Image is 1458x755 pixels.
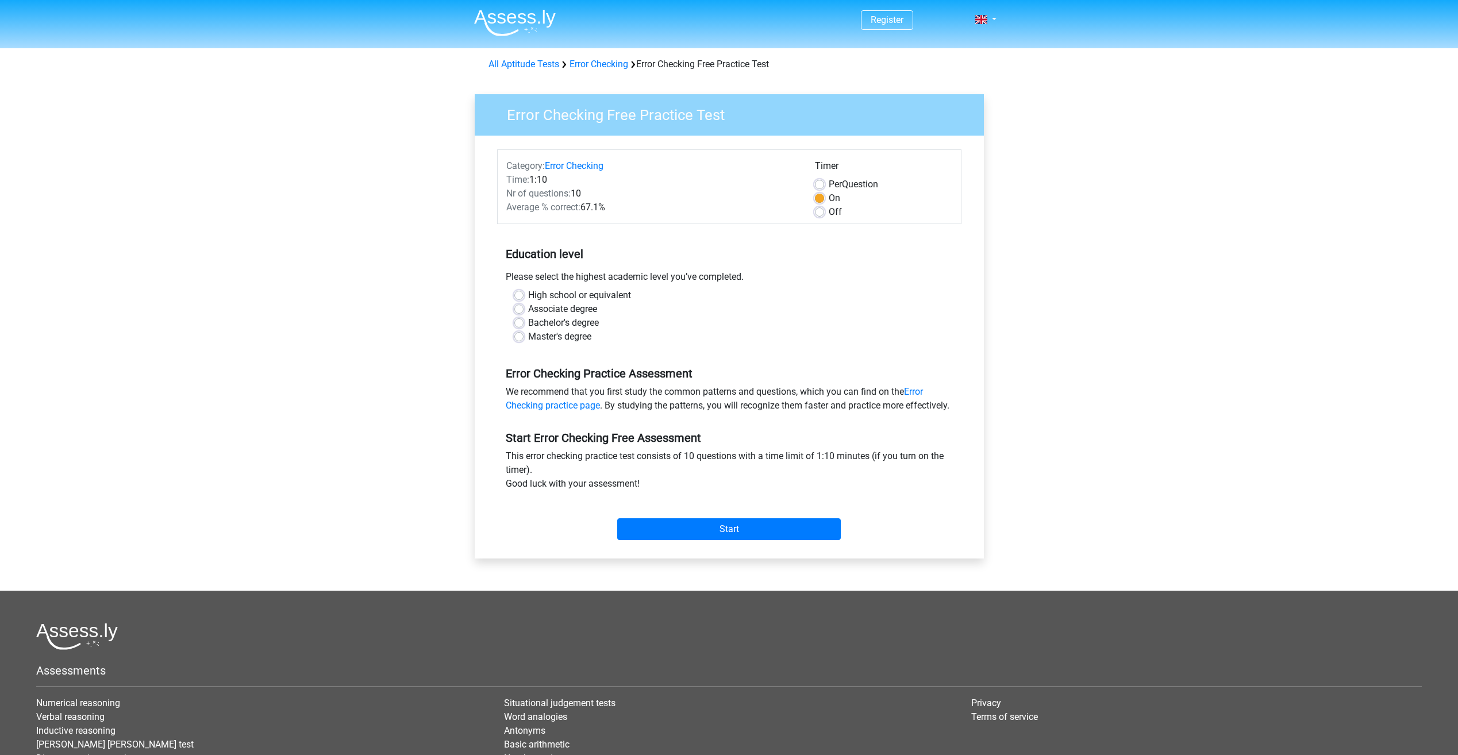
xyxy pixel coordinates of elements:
[36,623,118,650] img: Assessly logo
[504,739,570,750] a: Basic arithmetic
[506,242,953,265] h5: Education level
[506,431,953,445] h5: Start Error Checking Free Assessment
[506,386,923,411] a: Error Checking practice page
[498,201,806,214] div: 67.1%
[497,385,961,417] div: We recommend that you first study the common patterns and questions, which you can find on the . ...
[829,205,842,219] label: Off
[36,725,116,736] a: Inductive reasoning
[971,711,1038,722] a: Terms of service
[493,102,975,124] h3: Error Checking Free Practice Test
[528,288,631,302] label: High school or equivalent
[498,173,806,187] div: 1:10
[528,316,599,330] label: Bachelor's degree
[504,725,545,736] a: Antonyms
[506,367,953,380] h5: Error Checking Practice Assessment
[506,160,545,171] span: Category:
[36,739,194,750] a: [PERSON_NAME] [PERSON_NAME] test
[36,711,105,722] a: Verbal reasoning
[504,698,615,708] a: Situational judgement tests
[498,187,806,201] div: 10
[617,518,841,540] input: Start
[36,698,120,708] a: Numerical reasoning
[815,159,952,178] div: Timer
[829,178,878,191] label: Question
[570,59,628,70] a: Error Checking
[484,57,975,71] div: Error Checking Free Practice Test
[36,664,1422,677] h5: Assessments
[829,179,842,190] span: Per
[545,160,603,171] a: Error Checking
[497,449,961,495] div: This error checking practice test consists of 10 questions with a time limit of 1:10 minutes (if ...
[971,698,1001,708] a: Privacy
[474,9,556,36] img: Assessly
[504,711,567,722] a: Word analogies
[528,330,591,344] label: Master's degree
[506,188,571,199] span: Nr of questions:
[506,202,580,213] span: Average % correct:
[497,270,961,288] div: Please select the highest academic level you’ve completed.
[528,302,597,316] label: Associate degree
[871,14,903,25] a: Register
[829,191,840,205] label: On
[488,59,559,70] a: All Aptitude Tests
[506,174,529,185] span: Time:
